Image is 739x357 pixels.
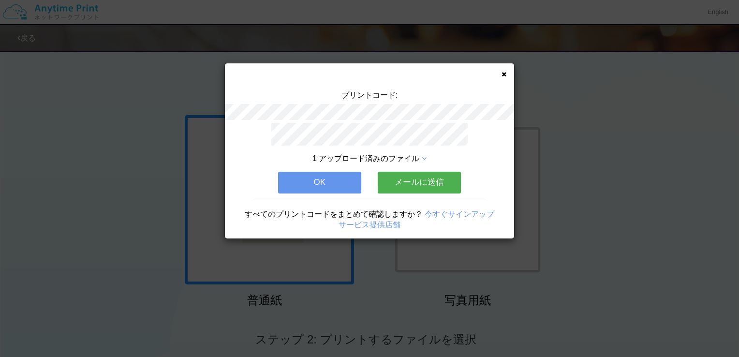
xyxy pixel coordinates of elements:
[339,221,400,229] a: サービス提供店舗
[341,91,398,99] span: プリントコード:
[278,172,361,193] button: OK
[312,154,419,163] span: 1 アップロード済みのファイル
[245,210,423,218] span: すべてのプリントコードをまとめて確認しますか？
[425,210,494,218] a: 今すぐサインアップ
[378,172,461,193] button: メールに送信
